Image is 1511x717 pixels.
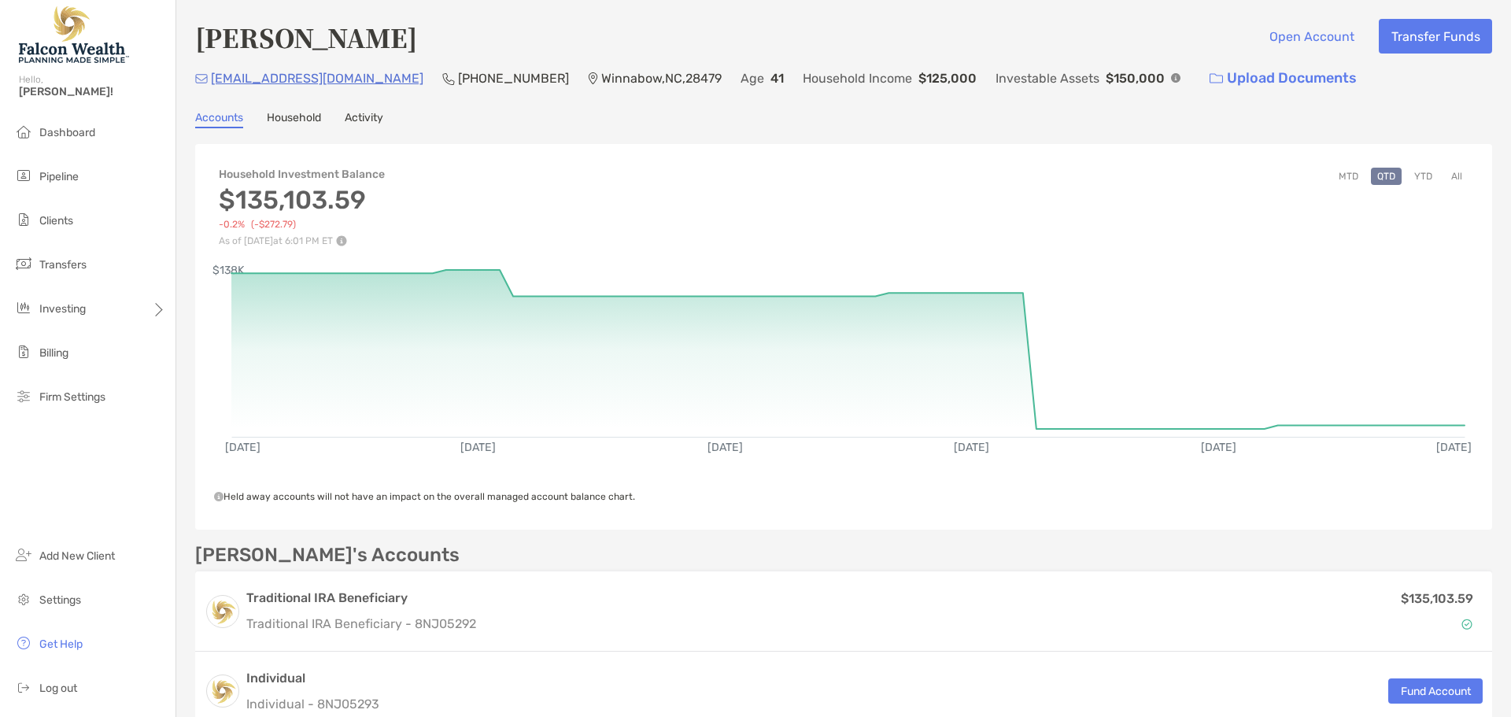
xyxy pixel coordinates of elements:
[1171,73,1180,83] img: Info Icon
[707,441,743,454] text: [DATE]
[39,214,73,227] span: Clients
[39,126,95,139] span: Dashboard
[1210,73,1223,84] img: button icon
[246,614,476,634] p: Traditional IRA Beneficiary - 8NJ05292
[458,68,569,88] p: [PHONE_NUMBER]
[1388,678,1483,704] button: Fund Account
[770,68,784,88] p: 41
[219,185,385,215] h3: $135,103.59
[219,235,385,246] p: As of [DATE] at 6:01 PM ET
[195,545,460,565] p: [PERSON_NAME]'s Accounts
[219,168,385,181] h4: Household Investment Balance
[1257,19,1366,54] button: Open Account
[195,111,243,128] a: Accounts
[14,298,33,317] img: investing icon
[39,682,77,695] span: Log out
[39,170,79,183] span: Pipeline
[19,6,129,63] img: Falcon Wealth Planning Logo
[207,596,238,627] img: logo account
[39,593,81,607] span: Settings
[39,390,105,404] span: Firm Settings
[588,72,598,85] img: Location Icon
[1461,619,1472,630] img: Account Status icon
[14,210,33,229] img: clients icon
[212,264,245,277] text: $138K
[741,68,764,88] p: Age
[14,545,33,564] img: add_new_client icon
[918,68,977,88] p: $125,000
[39,638,83,651] span: Get Help
[195,74,208,83] img: Email Icon
[14,166,33,185] img: pipeline icon
[39,302,86,316] span: Investing
[251,219,296,231] span: (-$272.79)
[14,342,33,361] img: billing icon
[14,589,33,608] img: settings icon
[14,386,33,405] img: firm-settings icon
[14,634,33,652] img: get-help icon
[1436,441,1472,454] text: [DATE]
[1445,168,1469,185] button: All
[14,254,33,273] img: transfers icon
[1401,589,1473,608] p: $135,103.59
[39,549,115,563] span: Add New Client
[954,441,989,454] text: [DATE]
[442,72,455,85] img: Phone Icon
[225,441,260,454] text: [DATE]
[1379,19,1492,54] button: Transfer Funds
[1408,168,1439,185] button: YTD
[19,85,166,98] span: [PERSON_NAME]!
[246,589,476,608] h3: Traditional IRA Beneficiary
[214,491,635,502] span: Held away accounts will not have an impact on the overall managed account balance chart.
[601,68,722,88] p: Winnabow , NC , 28479
[39,346,68,360] span: Billing
[14,678,33,697] img: logout icon
[219,219,245,231] span: -0.2%
[460,441,496,454] text: [DATE]
[39,258,87,272] span: Transfers
[1332,168,1365,185] button: MTD
[1106,68,1165,88] p: $150,000
[246,669,379,688] h3: Individual
[14,122,33,141] img: dashboard icon
[211,68,423,88] p: [EMAIL_ADDRESS][DOMAIN_NAME]
[803,68,912,88] p: Household Income
[336,235,347,246] img: Performance Info
[207,675,238,707] img: logo account
[1199,61,1367,95] a: Upload Documents
[1371,168,1402,185] button: QTD
[267,111,321,128] a: Household
[996,68,1099,88] p: Investable Assets
[195,19,417,55] h4: [PERSON_NAME]
[246,694,379,714] p: Individual - 8NJ05293
[1201,441,1236,454] text: [DATE]
[345,111,383,128] a: Activity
